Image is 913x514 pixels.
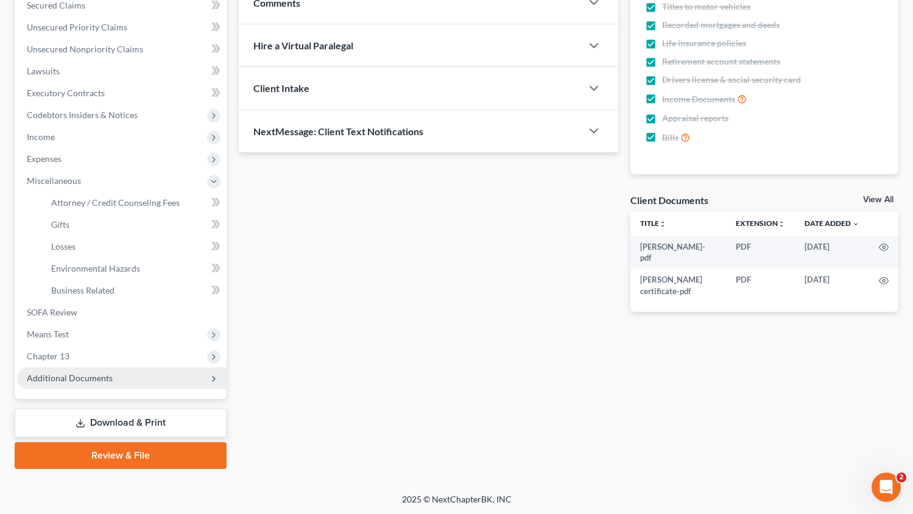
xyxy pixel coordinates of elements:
[51,263,140,273] span: Environmental Hazards
[662,37,746,49] span: Life insurance policies
[41,236,227,258] a: Losses
[662,74,801,86] span: Drivers license & social security card
[27,351,69,361] span: Chapter 13
[726,269,795,302] td: PDF
[726,236,795,269] td: PDF
[863,195,894,204] a: View All
[15,409,227,437] a: Download & Print
[253,40,353,51] span: Hire a Virtual Paralegal
[41,258,227,280] a: Environmental Hazards
[736,219,785,228] a: Extensionunfold_more
[51,197,180,208] span: Attorney / Credit Counseling Fees
[27,44,143,54] span: Unsecured Nonpriority Claims
[41,280,227,301] a: Business Related
[852,220,859,228] i: expand_more
[51,219,69,230] span: Gifts
[662,1,750,13] span: Titles to motor vehicles
[897,473,906,482] span: 2
[662,132,679,144] span: Bills
[795,269,869,302] td: [DATE]
[27,88,105,98] span: Executory Contracts
[27,329,69,339] span: Means Test
[253,125,423,137] span: NextMessage: Client Text Notifications
[253,82,309,94] span: Client Intake
[778,220,785,228] i: unfold_more
[662,19,780,31] span: Recorded mortgages and deeds
[27,132,55,142] span: Income
[17,82,227,104] a: Executory Contracts
[51,241,76,252] span: Losses
[27,175,81,186] span: Miscellaneous
[630,269,726,302] td: [PERSON_NAME] certificate-pdf
[630,194,708,206] div: Client Documents
[27,373,113,383] span: Additional Documents
[27,110,138,120] span: Codebtors Insiders & Notices
[659,220,666,228] i: unfold_more
[805,219,859,228] a: Date Added expand_more
[630,236,726,269] td: [PERSON_NAME]-pdf
[662,93,735,105] span: Income Documents
[27,22,127,32] span: Unsecured Priority Claims
[17,60,227,82] a: Lawsuits
[662,112,728,124] span: Appraisal reports
[51,285,115,295] span: Business Related
[17,16,227,38] a: Unsecured Priority Claims
[27,66,60,76] span: Lawsuits
[872,473,901,502] iframe: Intercom live chat
[640,219,666,228] a: Titleunfold_more
[41,192,227,214] a: Attorney / Credit Counseling Fees
[795,236,869,269] td: [DATE]
[41,214,227,236] a: Gifts
[17,301,227,323] a: SOFA Review
[27,153,62,164] span: Expenses
[662,55,780,68] span: Retirement account statements
[17,38,227,60] a: Unsecured Nonpriority Claims
[27,307,77,317] span: SOFA Review
[15,442,227,469] a: Review & File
